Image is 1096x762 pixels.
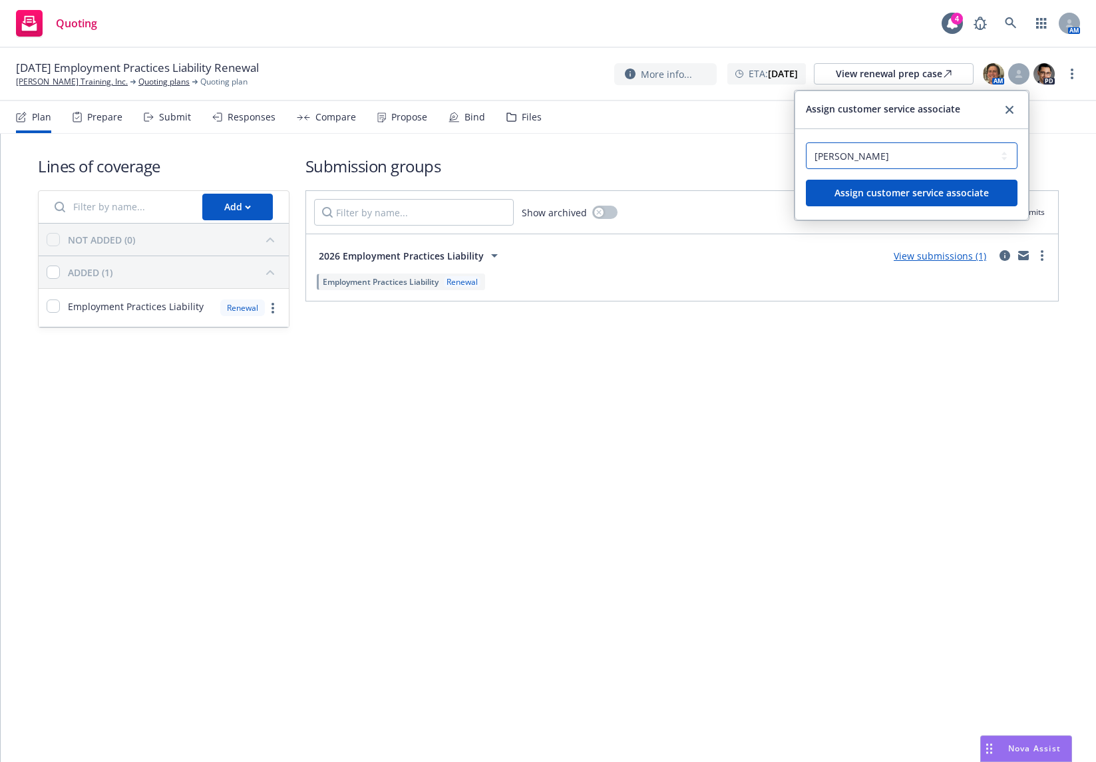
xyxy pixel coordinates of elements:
div: Propose [391,112,427,122]
a: circleInformation [997,248,1013,264]
div: Prepare [87,112,122,122]
span: Show archived [522,206,587,220]
div: Files [522,112,542,122]
a: close [1002,102,1017,118]
div: Submit [159,112,191,122]
span: 2026 Employment Practices Liability [319,249,484,263]
a: [PERSON_NAME] Training, Inc. [16,76,128,88]
h1: Lines of coverage [38,155,289,177]
input: Filter by name... [47,194,194,220]
div: Compare [315,112,356,122]
button: Assign customer service associate [806,180,1017,206]
a: more [1064,66,1080,82]
span: Nova Assist [1008,743,1061,754]
span: Assign customer service associate [834,186,989,199]
img: photo [1033,63,1055,85]
a: Switch app [1028,10,1055,37]
a: View submissions (1) [894,250,986,262]
div: Add [224,194,251,220]
a: more [1034,248,1050,264]
a: Quoting [11,5,102,42]
div: Responses [228,112,275,122]
button: ADDED (1) [68,262,281,283]
div: 4 [951,13,963,25]
strong: [DATE] [768,67,798,80]
span: [DATE] Employment Practices Liability Renewal [16,60,259,76]
span: Assign customer service associate [806,102,960,118]
div: Bind [464,112,485,122]
div: NOT ADDED (0) [68,233,135,247]
a: Report a Bug [967,10,994,37]
div: Plan [32,112,51,122]
span: More info... [641,67,692,81]
span: ETA : [749,67,798,81]
input: Filter by name... [314,199,514,226]
button: NOT ADDED (0) [68,229,281,250]
button: 2026 Employment Practices Liability [314,242,507,269]
h1: Submission groups [305,155,1059,177]
a: Quoting plans [138,76,190,88]
div: ADDED (1) [68,266,112,280]
span: Quoting plan [200,76,248,88]
button: Nova Assist [980,735,1072,762]
a: Search [998,10,1024,37]
div: View renewal prep case [836,64,952,84]
span: Employment Practices Liability [68,299,204,313]
a: more [265,300,281,316]
img: photo [983,63,1004,85]
div: Drag to move [981,736,998,761]
button: Add [202,194,273,220]
span: Employment Practices Liability [323,276,439,287]
div: Renewal [444,276,480,287]
span: Quoting [56,18,97,29]
a: mail [1015,248,1031,264]
div: Renewal [220,299,265,316]
a: View renewal prep case [814,63,974,85]
button: More info... [614,63,717,85]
